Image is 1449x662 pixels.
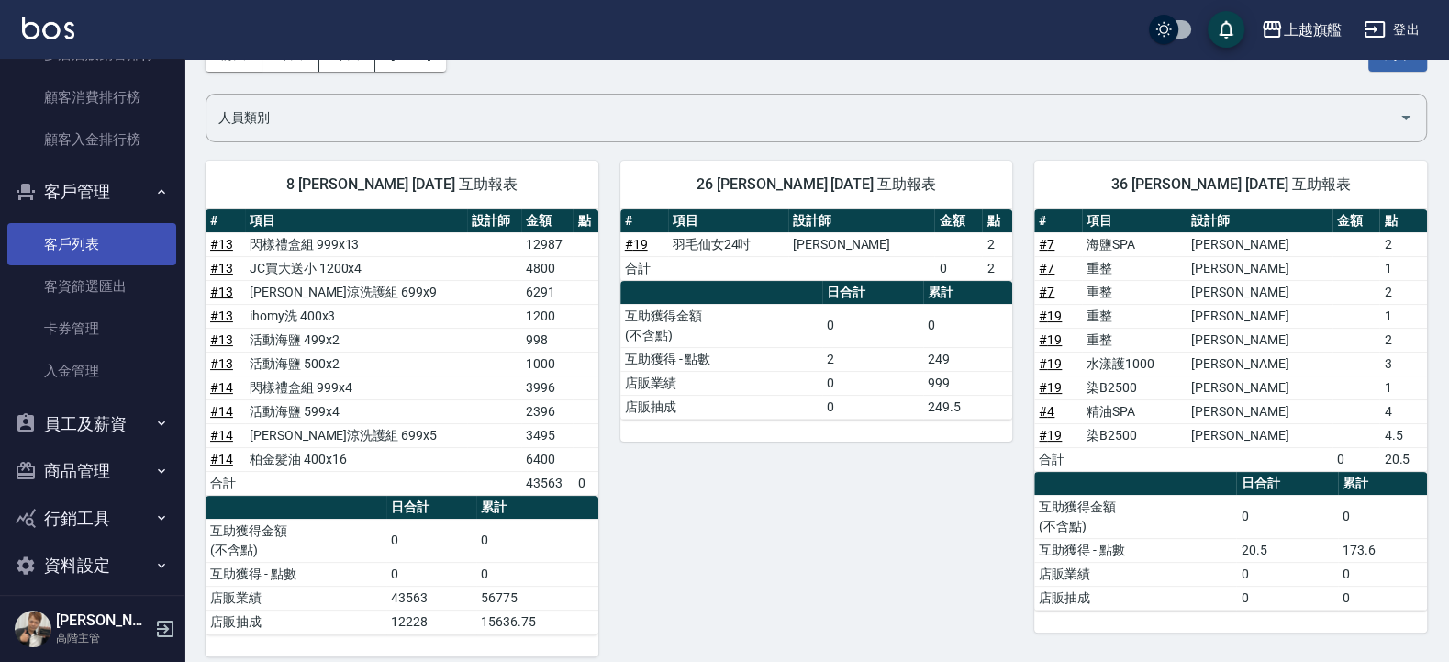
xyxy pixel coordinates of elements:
[245,376,467,399] td: 閃樣禮盒組 999x4
[1187,232,1332,256] td: [PERSON_NAME]
[210,309,233,323] a: #13
[521,423,573,447] td: 3495
[210,261,233,275] a: #13
[1379,304,1427,328] td: 1
[521,376,573,399] td: 3996
[1187,280,1332,304] td: [PERSON_NAME]
[1039,356,1062,371] a: #19
[1082,399,1187,423] td: 精油SPA
[1187,352,1332,376] td: [PERSON_NAME]
[1039,237,1054,252] a: #7
[1039,285,1054,299] a: #7
[1379,209,1427,233] th: 點
[521,232,573,256] td: 12987
[521,352,573,376] td: 1000
[476,610,597,634] td: 15636.75
[620,347,822,371] td: 互助獲得 - 點數
[210,285,233,299] a: #13
[206,519,386,562] td: 互助獲得金額 (不含點)
[822,371,923,395] td: 0
[521,328,573,352] td: 998
[245,256,467,280] td: JC買大送小 1200x4
[1039,428,1062,443] a: #19
[206,209,598,496] table: a dense table
[7,308,176,350] a: 卡券管理
[521,209,573,233] th: 金額
[1082,304,1187,328] td: 重整
[245,423,467,447] td: [PERSON_NAME]涼洗護組 699x5
[620,371,822,395] td: 店販業績
[1338,586,1427,610] td: 0
[214,102,1391,134] input: 人員名稱
[620,304,822,347] td: 互助獲得金額 (不含點)
[467,209,521,233] th: 設計師
[1379,256,1427,280] td: 1
[1034,586,1236,610] td: 店販抽成
[7,223,176,265] a: 客戶列表
[7,350,176,392] a: 入金管理
[822,395,923,419] td: 0
[1379,328,1427,352] td: 2
[642,175,991,194] span: 26 [PERSON_NAME] [DATE] 互助報表
[620,395,822,419] td: 店販抽成
[206,209,245,233] th: #
[822,347,923,371] td: 2
[206,610,386,634] td: 店販抽成
[1208,11,1244,48] button: save
[386,562,477,586] td: 0
[476,586,597,610] td: 56775
[1236,586,1337,610] td: 0
[788,232,935,256] td: [PERSON_NAME]
[1082,256,1187,280] td: 重整
[1332,209,1380,233] th: 金額
[521,304,573,328] td: 1200
[788,209,935,233] th: 設計師
[1034,562,1236,586] td: 店販業績
[982,209,1012,233] th: 點
[245,399,467,423] td: 活動海鹽 599x4
[1039,309,1062,323] a: #19
[228,175,576,194] span: 8 [PERSON_NAME] [DATE] 互助報表
[620,209,1013,281] table: a dense table
[923,371,1012,395] td: 999
[1082,232,1187,256] td: 海鹽SPA
[573,471,597,495] td: 0
[7,495,176,543] button: 行銷工具
[1082,376,1187,399] td: 染B2500
[923,304,1012,347] td: 0
[1082,209,1187,233] th: 項目
[1187,209,1332,233] th: 設計師
[245,280,467,304] td: [PERSON_NAME]涼洗護組 699x9
[1338,538,1427,562] td: 173.6
[210,452,233,466] a: #14
[521,471,573,495] td: 43563
[1082,352,1187,376] td: 水漾護1000
[210,404,233,419] a: #14
[7,168,176,216] button: 客戶管理
[206,471,245,495] td: 合計
[210,380,233,395] a: #14
[7,447,176,495] button: 商品管理
[982,256,1012,280] td: 2
[1082,423,1187,447] td: 染B2500
[210,237,233,252] a: #13
[1034,209,1427,472] table: a dense table
[476,562,597,586] td: 0
[1039,380,1062,395] a: #19
[1187,256,1332,280] td: [PERSON_NAME]
[521,447,573,471] td: 6400
[923,281,1012,305] th: 累計
[1236,538,1337,562] td: 20.5
[521,280,573,304] td: 6291
[1379,447,1427,471] td: 20.5
[1379,423,1427,447] td: 4.5
[1356,13,1427,47] button: 登出
[476,519,597,562] td: 0
[668,209,788,233] th: 項目
[923,347,1012,371] td: 249
[668,232,788,256] td: 羽毛仙女24吋
[1034,495,1236,538] td: 互助獲得金額 (不含點)
[245,447,467,471] td: 柏金髮油 400x16
[521,256,573,280] td: 4800
[1338,472,1427,496] th: 累計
